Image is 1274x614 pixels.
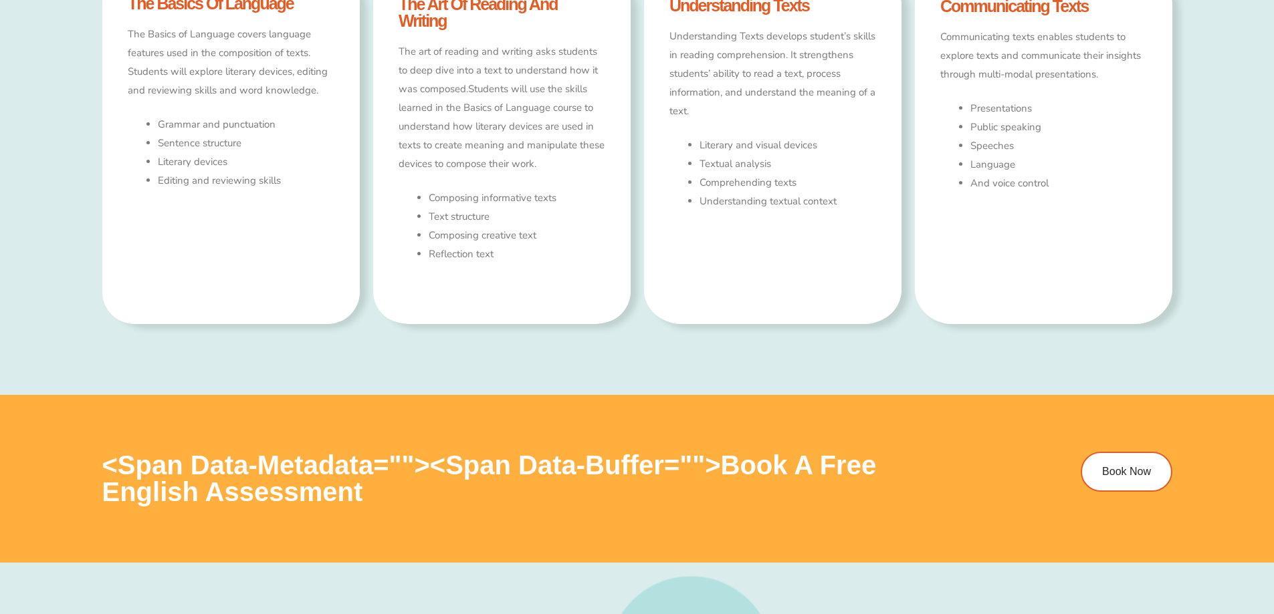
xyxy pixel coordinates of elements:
[970,137,1146,156] li: Speeches
[461,1,480,20] button: Draw
[158,134,334,153] li: Sentence structure
[1081,452,1172,492] a: Book Now
[669,27,875,120] p: Understanding Texts develops student’s skills in reading comprehension. It strengthens students’ ...
[970,100,1146,118] li: Presentations
[158,172,334,190] li: Editing and reviewing skills
[480,1,499,20] button: Add or edit images
[429,245,605,264] li: Reflection text
[700,192,875,211] p: Understanding textual context
[970,118,1146,137] li: Public speaking
[940,28,1146,84] p: Communicating texts enables students to explore texts and communicate their insights through mult...
[429,226,605,245] li: Composing creative text
[1051,463,1274,614] iframe: Chat Widget
[399,43,605,173] p: The art of reading and writing asks students to deep dive into a text to understand how it was co...
[102,452,948,505] h3: <span data-metadata=" "><span data-buffer=" ">Book a Free english Assessment
[700,174,875,192] li: Comprehending texts
[970,156,1146,174] li: Language
[443,1,461,20] button: Text
[429,189,605,208] li: Composing informative texts
[970,174,1146,193] li: And voice control
[140,1,161,20] span: of ⁨0⁩
[700,155,875,174] li: Textual analysis
[158,153,334,172] li: Literary devices
[429,208,605,226] li: Text structure
[158,116,334,134] li: Grammar and punctuation
[700,136,875,155] li: Literary and visual devices
[128,25,334,100] p: The Basics of Language covers language features used in the composition of texts. Students will e...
